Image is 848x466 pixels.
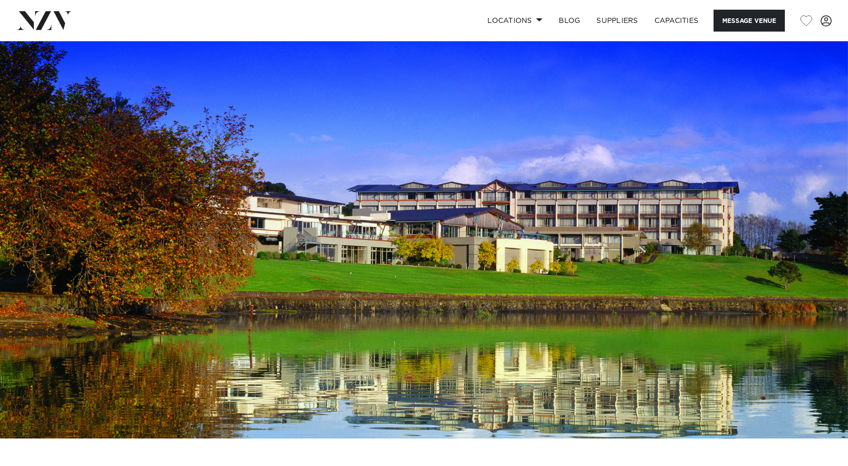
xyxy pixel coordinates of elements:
a: Locations [479,10,551,32]
a: BLOG [551,10,588,32]
button: Message Venue [714,10,785,32]
a: Capacities [646,10,707,32]
img: nzv-logo.png [16,11,72,30]
a: SUPPLIERS [588,10,646,32]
